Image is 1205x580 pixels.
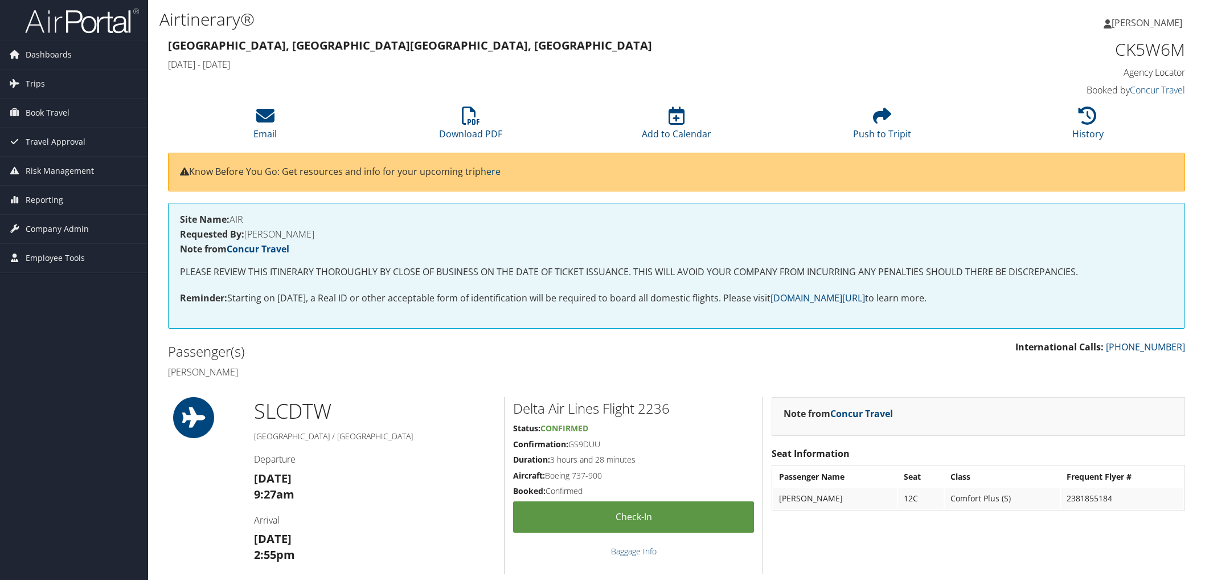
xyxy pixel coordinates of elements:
[180,213,229,226] strong: Site Name:
[254,547,295,562] strong: 2:55pm
[168,38,652,53] strong: [GEOGRAPHIC_DATA], [GEOGRAPHIC_DATA] [GEOGRAPHIC_DATA], [GEOGRAPHIC_DATA]
[159,7,849,31] h1: Airtinerary®
[772,447,850,460] strong: Seat Information
[513,470,754,481] h5: Boeing 737-900
[945,467,1060,487] th: Class
[773,467,897,487] th: Passenger Name
[254,471,292,486] strong: [DATE]
[1112,17,1182,29] span: [PERSON_NAME]
[254,487,294,502] strong: 9:27am
[180,165,1173,179] p: Know Before You Go: Get resources and info for your upcoming trip
[254,453,495,465] h4: Departure
[168,366,668,378] h4: [PERSON_NAME]
[773,488,897,509] td: [PERSON_NAME]
[513,399,754,418] h2: Delta Air Lines Flight 2236
[1061,488,1183,509] td: 2381855184
[513,485,754,497] h5: Confirmed
[26,244,85,272] span: Employee Tools
[830,407,893,420] a: Concur Travel
[898,488,944,509] td: 12C
[180,291,1173,306] p: Starting on [DATE], a Real ID or other acceptable form of identification will be required to boar...
[253,113,277,140] a: Email
[853,113,911,140] a: Push to Tripit
[513,423,540,434] strong: Status:
[26,215,89,243] span: Company Admin
[25,7,139,34] img: airportal-logo.png
[513,439,754,450] h5: GS9DUU
[1130,84,1185,96] a: Concur Travel
[540,423,588,434] span: Confirmed
[784,407,893,420] strong: Note from
[26,40,72,69] span: Dashboards
[513,454,754,465] h5: 3 hours and 28 minutes
[254,431,495,442] h5: [GEOGRAPHIC_DATA] / [GEOGRAPHIC_DATA]
[1015,341,1104,353] strong: International Calls:
[254,397,495,426] h1: SLC DTW
[26,157,94,185] span: Risk Management
[945,488,1060,509] td: Comfort Plus (S)
[513,501,754,533] a: Check-in
[1072,113,1104,140] a: History
[168,58,927,71] h4: [DATE] - [DATE]
[481,165,501,178] a: here
[168,342,668,361] h2: Passenger(s)
[254,531,292,546] strong: [DATE]
[180,265,1173,280] p: PLEASE REVIEW THIS ITINERARY THOROUGHLY BY CLOSE OF BUSINESS ON THE DATE OF TICKET ISSUANCE. THIS...
[439,113,502,140] a: Download PDF
[180,292,227,304] strong: Reminder:
[642,113,711,140] a: Add to Calendar
[770,292,865,304] a: [DOMAIN_NAME][URL]
[513,470,545,481] strong: Aircraft:
[26,186,63,214] span: Reporting
[944,38,1185,62] h1: CK5W6M
[180,215,1173,224] h4: AIR
[1061,467,1183,487] th: Frequent Flyer #
[26,70,45,98] span: Trips
[1106,341,1185,353] a: [PHONE_NUMBER]
[180,228,244,240] strong: Requested By:
[898,467,944,487] th: Seat
[227,243,289,255] a: Concur Travel
[611,546,657,557] a: Baggage Info
[944,66,1185,79] h4: Agency Locator
[254,514,495,526] h4: Arrival
[26,128,85,156] span: Travel Approval
[513,439,568,450] strong: Confirmation:
[180,230,1173,239] h4: [PERSON_NAME]
[513,454,550,465] strong: Duration:
[180,243,289,255] strong: Note from
[513,485,546,496] strong: Booked:
[944,84,1185,96] h4: Booked by
[26,99,69,127] span: Book Travel
[1104,6,1194,40] a: [PERSON_NAME]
